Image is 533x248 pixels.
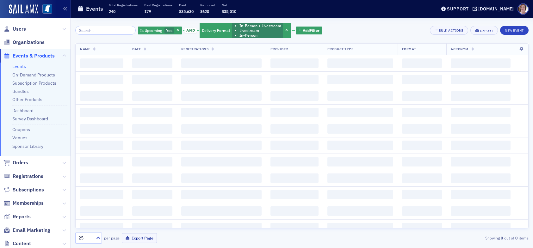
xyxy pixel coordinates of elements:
span: ‌ [181,108,262,117]
span: ‌ [451,91,511,101]
span: Format [402,47,416,51]
div: 25 [78,235,92,241]
span: ‌ [80,173,123,183]
span: ‌ [327,157,393,166]
button: AddFilter [296,27,322,34]
button: New Event [500,26,529,35]
button: Export [470,26,498,35]
span: ‌ [132,141,172,150]
span: ‌ [181,173,262,183]
button: Bulk Actions [430,26,468,35]
a: Survey Dashboard [12,116,48,122]
span: ‌ [80,206,123,216]
span: ‌ [132,124,172,134]
span: ‌ [80,124,123,134]
span: Registrations [181,47,209,51]
span: ‌ [451,190,511,199]
span: ‌ [80,58,123,68]
button: and [183,28,199,33]
span: ‌ [451,206,511,216]
span: ‌ [80,75,123,84]
span: ‌ [451,58,511,68]
span: ‌ [402,108,442,117]
span: ‌ [132,91,172,101]
a: Registrations [3,173,43,180]
span: ‌ [327,108,393,117]
span: ‌ [402,173,442,183]
span: ‌ [402,91,442,101]
span: ‌ [80,108,123,117]
span: ‌ [327,206,393,216]
a: Organizations [3,39,45,46]
span: ‌ [451,173,511,183]
a: Users [3,26,26,33]
span: ‌ [402,206,442,216]
span: Email Marketing [13,227,50,234]
span: Profile [518,3,529,15]
li: Livestream [239,28,281,33]
span: Is Upcoming [140,28,162,33]
span: Memberships [13,200,44,207]
span: ‌ [402,124,442,134]
strong: 0 [514,235,519,241]
div: Showing out of items [382,235,529,241]
span: ‌ [327,58,393,68]
a: On-Demand Products [12,72,55,78]
span: ‌ [181,75,262,84]
a: Subscription Products [12,80,56,86]
span: ‌ [132,206,172,216]
span: ‌ [270,75,319,84]
span: ‌ [80,141,123,150]
span: ‌ [451,75,511,84]
span: Orders [13,159,28,166]
a: SailAMX [9,4,38,15]
span: ‌ [132,173,172,183]
span: ‌ [327,173,393,183]
span: ‌ [80,223,123,232]
a: New Event [500,27,529,33]
span: Users [13,26,26,33]
a: View Homepage [38,4,52,15]
a: Email Marketing [3,227,50,234]
span: ‌ [327,223,393,232]
span: Organizations [13,39,45,46]
span: Subscriptions [13,186,44,193]
span: ‌ [181,91,262,101]
a: Events [12,64,26,69]
li: In-Person + Livestream [239,23,281,28]
span: $35,630 [179,9,194,14]
span: ‌ [270,58,319,68]
span: ‌ [181,223,262,232]
div: Export [480,29,493,33]
a: Orders [3,159,28,166]
span: Add Filter [303,27,319,33]
span: ‌ [132,157,172,166]
span: ‌ [270,190,319,199]
p: Refunded [200,3,215,7]
a: Reports [3,213,31,220]
span: ‌ [181,206,262,216]
a: Dashboard [12,108,34,113]
span: ‌ [402,223,442,232]
span: ‌ [132,223,172,232]
span: ‌ [270,91,319,101]
span: Delivery Format [202,28,230,33]
span: ‌ [270,108,319,117]
div: Yes [138,27,182,34]
a: Subscriptions [3,186,44,193]
span: ‌ [270,206,319,216]
span: ‌ [80,190,123,199]
span: Date [132,47,141,51]
a: Memberships [3,200,44,207]
span: ‌ [132,75,172,84]
span: ‌ [80,91,123,101]
span: Provider [270,47,288,51]
span: and [184,28,197,33]
span: ‌ [270,173,319,183]
span: ‌ [181,58,262,68]
input: Search… [75,26,136,35]
span: ‌ [270,141,319,150]
span: ‌ [402,190,442,199]
a: Venues [12,135,28,141]
p: Paid Registrations [144,3,172,7]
